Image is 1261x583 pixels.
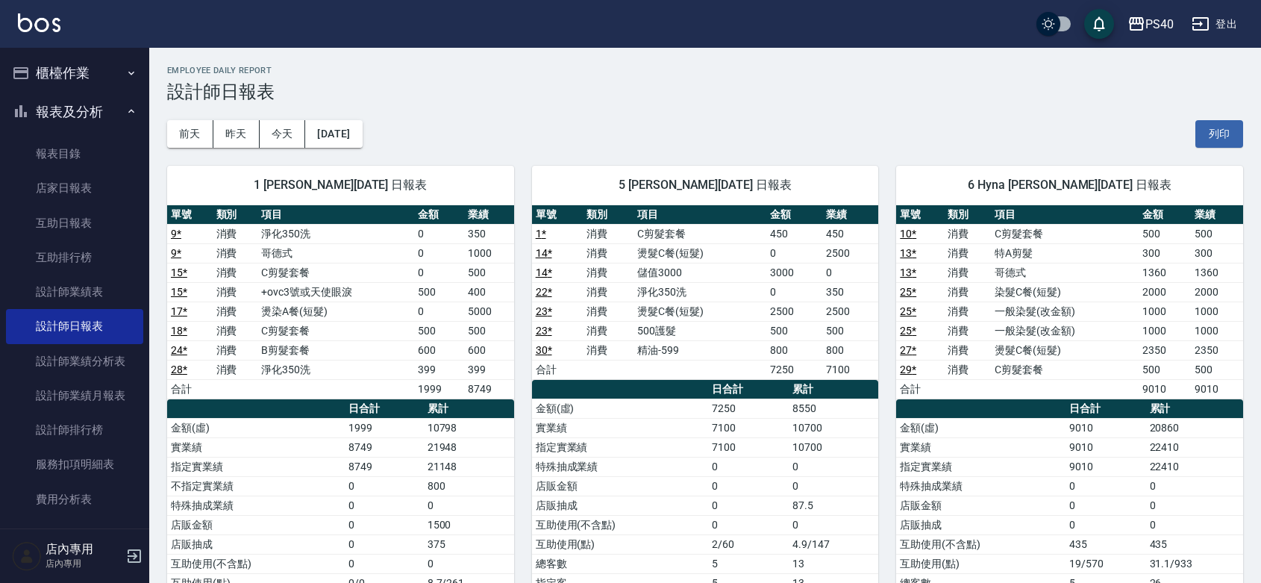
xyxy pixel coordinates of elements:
[1146,496,1243,515] td: 0
[257,224,414,243] td: 淨化350洗
[1146,534,1243,554] td: 435
[766,340,822,360] td: 800
[944,224,992,243] td: 消費
[424,437,514,457] td: 21948
[789,534,878,554] td: 4.9/147
[345,496,423,515] td: 0
[708,380,789,399] th: 日合計
[257,205,414,225] th: 項目
[1146,515,1243,534] td: 0
[6,344,143,378] a: 設計師業績分析表
[1146,437,1243,457] td: 22410
[345,437,423,457] td: 8749
[708,554,789,573] td: 5
[167,205,213,225] th: 單號
[532,437,709,457] td: 指定實業績
[1146,554,1243,573] td: 31.1/933
[464,302,514,321] td: 5000
[213,205,258,225] th: 類別
[532,554,709,573] td: 總客數
[583,224,633,243] td: 消費
[633,224,766,243] td: C剪髮套餐
[991,340,1138,360] td: 燙髮C餐(短髮)
[944,243,992,263] td: 消費
[944,205,992,225] th: 類別
[345,515,423,534] td: 0
[1191,263,1243,282] td: 1360
[424,457,514,476] td: 21148
[464,282,514,302] td: 400
[1191,282,1243,302] td: 2000
[789,496,878,515] td: 87.5
[213,321,258,340] td: 消費
[896,379,944,399] td: 合計
[167,437,345,457] td: 實業績
[257,243,414,263] td: 哥德式
[1139,243,1191,263] td: 300
[1121,9,1180,40] button: PS40
[766,360,822,379] td: 7250
[822,321,878,340] td: 500
[167,81,1243,102] h3: 設計師日報表
[1066,457,1145,476] td: 9010
[464,205,514,225] th: 業績
[424,476,514,496] td: 800
[6,240,143,275] a: 互助排行榜
[414,243,464,263] td: 0
[991,321,1138,340] td: 一般染髮(改金額)
[708,418,789,437] td: 7100
[1084,9,1114,39] button: save
[633,282,766,302] td: 淨化350洗
[789,399,878,418] td: 8550
[1066,534,1145,554] td: 435
[167,457,345,476] td: 指定實業績
[583,263,633,282] td: 消費
[464,340,514,360] td: 600
[789,457,878,476] td: 0
[213,282,258,302] td: 消費
[6,523,143,561] button: 客戶管理
[1066,418,1145,437] td: 9010
[822,360,878,379] td: 7100
[1191,224,1243,243] td: 500
[1191,302,1243,321] td: 1000
[550,178,861,193] span: 5 [PERSON_NAME][DATE] 日報表
[896,554,1066,573] td: 互助使用(點)
[583,340,633,360] td: 消費
[896,205,944,225] th: 單號
[633,205,766,225] th: 項目
[896,205,1243,399] table: a dense table
[464,360,514,379] td: 399
[1066,399,1145,419] th: 日合計
[583,243,633,263] td: 消費
[789,554,878,573] td: 13
[1191,340,1243,360] td: 2350
[944,340,992,360] td: 消費
[213,243,258,263] td: 消費
[896,437,1066,457] td: 實業績
[1139,360,1191,379] td: 500
[991,205,1138,225] th: 項目
[583,282,633,302] td: 消費
[1191,243,1243,263] td: 300
[944,321,992,340] td: 消費
[257,321,414,340] td: C剪髮套餐
[532,457,709,476] td: 特殊抽成業績
[213,340,258,360] td: 消費
[1191,321,1243,340] td: 1000
[257,282,414,302] td: +ovc3號或天使眼淚
[766,263,822,282] td: 3000
[991,302,1138,321] td: 一般染髮(改金額)
[822,302,878,321] td: 2500
[213,120,260,148] button: 昨天
[345,554,423,573] td: 0
[822,282,878,302] td: 350
[1066,515,1145,534] td: 0
[822,243,878,263] td: 2500
[167,496,345,515] td: 特殊抽成業績
[345,418,423,437] td: 1999
[532,515,709,534] td: 互助使用(不含點)
[167,476,345,496] td: 不指定實業績
[1066,496,1145,515] td: 0
[822,205,878,225] th: 業績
